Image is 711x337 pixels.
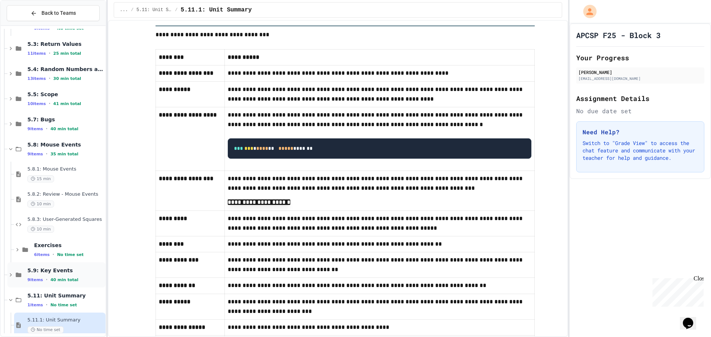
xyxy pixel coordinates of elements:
[27,326,64,333] span: No time set
[27,141,104,148] span: 5.8: Mouse Events
[27,191,104,198] span: 5.8.2: Review - Mouse Events
[27,166,104,172] span: 5.8.1: Mouse Events
[53,76,81,81] span: 30 min total
[27,292,104,299] span: 5.11: Unit Summary
[27,101,46,106] span: 10 items
[137,7,172,13] span: 5.11: Unit Summary
[50,152,78,156] span: 35 min total
[131,7,133,13] span: /
[575,3,598,20] div: My Account
[46,277,47,283] span: •
[27,175,54,182] span: 15 min
[49,75,50,81] span: •
[27,267,104,274] span: 5.9: Key Events
[578,76,702,81] div: [EMAIL_ADDRESS][DOMAIN_NAME]
[50,127,78,131] span: 40 min total
[46,126,47,132] span: •
[53,51,81,56] span: 25 min total
[27,152,43,156] span: 9 items
[34,252,50,257] span: 6 items
[175,7,178,13] span: /
[34,242,104,249] span: Exercises
[46,151,47,157] span: •
[27,277,43,282] span: 9 items
[41,9,76,17] span: Back to Teams
[27,216,104,223] span: 5.8.3: User-Generated Squares
[27,91,104,98] span: 5.5: Scope
[650,275,704,307] iframe: chat widget
[27,226,54,233] span: 10 min
[27,76,46,81] span: 13 items
[46,302,47,308] span: •
[576,53,704,63] h2: Your Progress
[583,139,698,162] p: Switch to "Grade View" to access the chat feature and communicate with your teacher for help and ...
[3,3,51,47] div: Chat with us now!Close
[680,307,704,330] iframe: chat widget
[27,200,54,208] span: 10 min
[576,93,704,104] h2: Assignment Details
[27,66,104,73] span: 5.4: Random Numbers and APIs
[120,7,128,13] span: ...
[50,277,78,282] span: 40 min total
[53,252,54,257] span: •
[578,69,702,75] div: [PERSON_NAME]
[27,41,104,47] span: 5.3: Return Values
[27,51,46,56] span: 11 items
[53,101,81,106] span: 41 min total
[27,116,104,123] span: 5.7: Bugs
[27,303,43,307] span: 1 items
[576,30,661,40] h1: APCSP F25 - Block 3
[50,303,77,307] span: No time set
[49,101,50,107] span: •
[576,107,704,115] div: No due date set
[27,317,104,323] span: 5.11.1: Unit Summary
[583,128,698,137] h3: Need Help?
[7,5,100,21] button: Back to Teams
[49,50,50,56] span: •
[57,252,84,257] span: No time set
[181,6,252,14] span: 5.11.1: Unit Summary
[27,127,43,131] span: 9 items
